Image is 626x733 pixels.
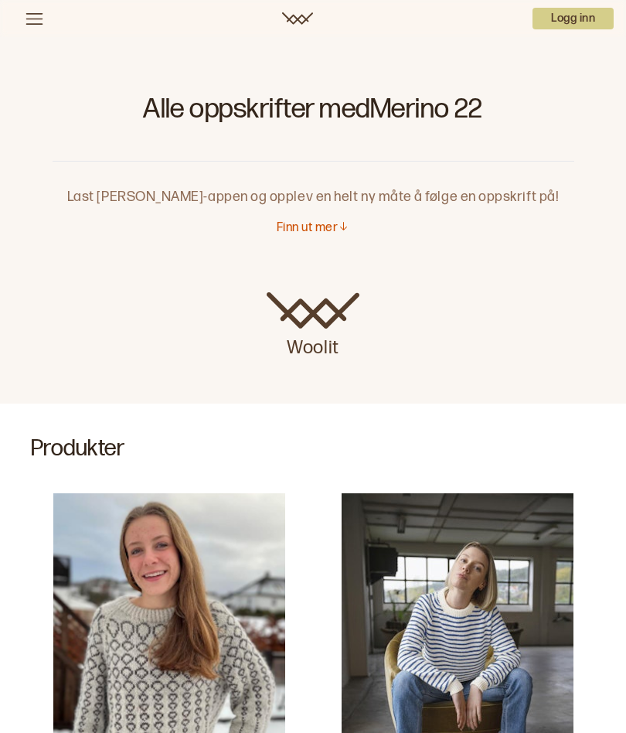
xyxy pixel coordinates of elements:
[532,8,614,29] button: User dropdown
[277,220,349,237] button: Finn ut mer
[53,162,574,208] p: Last [PERSON_NAME]-appen og opplev en helt ny måte å følge en oppskrift på!
[267,329,359,360] p: Woolit
[277,220,338,237] p: Finn ut mer
[53,93,574,136] h1: Alle oppskrifter med Merino 22
[267,292,359,329] img: Woolit
[532,8,614,29] p: Logg inn
[282,12,313,25] a: Woolit
[267,292,359,360] a: Woolit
